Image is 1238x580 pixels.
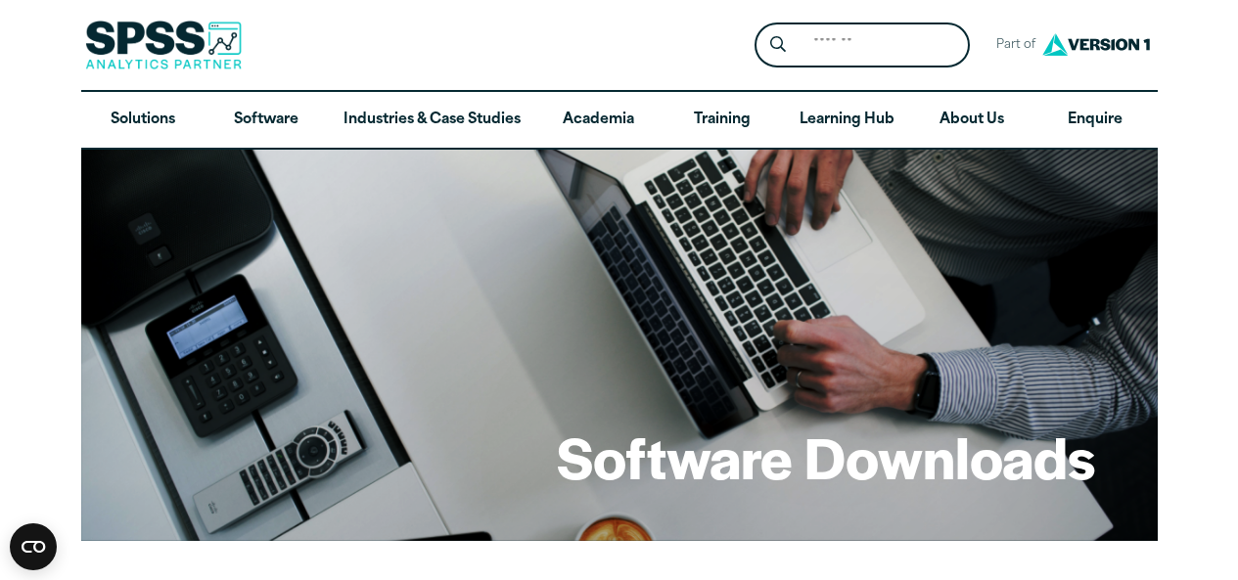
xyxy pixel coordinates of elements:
h1: Software Downloads [557,419,1095,495]
nav: Desktop version of site main menu [81,92,1158,149]
img: SPSS Analytics Partner [85,21,242,69]
a: Academia [536,92,660,149]
form: Site Header Search Form [755,22,970,68]
img: Version1 Logo [1037,26,1155,63]
button: Search magnifying glass icon [759,27,796,64]
a: Solutions [81,92,205,149]
a: Enquire [1033,92,1157,149]
svg: Search magnifying glass icon [770,36,786,53]
a: Industries & Case Studies [328,92,536,149]
span: Part of [986,31,1037,60]
a: About Us [910,92,1033,149]
a: Learning Hub [784,92,910,149]
a: Software [205,92,328,149]
a: Training [660,92,783,149]
button: Open CMP widget [10,523,57,570]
